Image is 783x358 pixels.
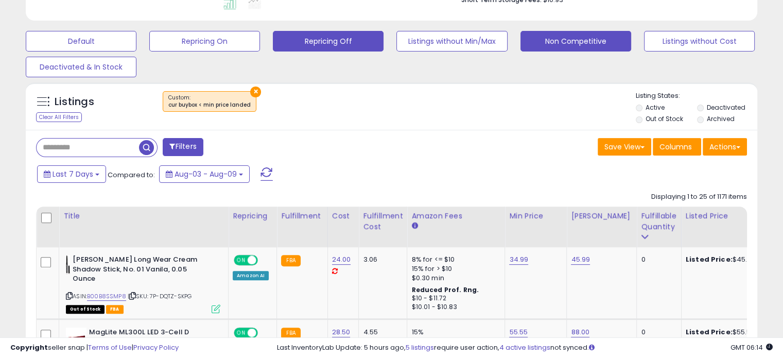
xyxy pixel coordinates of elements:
[53,169,93,179] span: Last 7 Days
[163,138,203,156] button: Filters
[706,114,734,123] label: Archived
[571,254,590,265] a: 45.99
[636,91,757,101] p: Listing States:
[363,328,399,337] div: 4.55
[651,192,747,202] div: Displaying 1 to 25 of 1171 items
[277,343,773,353] div: Last InventoryLab Update: 5 hours ago, require user action, not synced.
[653,138,701,156] button: Columns
[686,254,733,264] b: Listed Price:
[66,305,105,314] span: All listings that are currently out of stock and unavailable for purchase on Amazon
[332,254,351,265] a: 24.00
[411,211,500,221] div: Amazon Fees
[10,343,48,352] strong: Copyright
[128,292,192,300] span: | SKU: 7P-DQTZ-SKPG
[66,255,70,276] img: 21rOTC-mHXL._SL40_.jpg
[641,255,673,264] div: 0
[703,138,747,156] button: Actions
[411,221,417,231] small: Amazon Fees.
[256,256,273,265] span: OFF
[646,114,683,123] label: Out of Stock
[411,255,497,264] div: 8% for <= $10
[363,211,403,232] div: Fulfillment Cost
[281,211,323,221] div: Fulfillment
[332,211,355,221] div: Cost
[411,264,497,274] div: 15% for > $10
[106,305,124,314] span: FBA
[641,211,676,232] div: Fulfillable Quantity
[411,294,497,303] div: $10 - $11.72
[66,255,220,312] div: ASIN:
[411,303,497,312] div: $10.01 - $10.83
[66,328,86,348] img: 31MDzYzrozL._SL40_.jpg
[509,327,528,337] a: 55.55
[73,255,198,286] b: [PERSON_NAME] Long Wear Cream Shadow Stick, No. 01 Vanila, 0.05 Ounce
[88,343,132,352] a: Terms of Use
[706,103,745,112] label: Deactivated
[250,87,261,97] button: ×
[686,211,775,221] div: Listed Price
[730,343,773,352] span: 2025-08-17 06:14 GMT
[281,255,300,266] small: FBA
[168,101,251,109] div: cur buybox < min price landed
[659,142,692,152] span: Columns
[89,328,214,349] b: MagLite ML300L LED 3-Cell D Display Box, Red
[598,138,651,156] button: Save View
[332,327,351,337] a: 28.50
[571,211,632,221] div: [PERSON_NAME]
[686,327,733,337] b: Listed Price:
[686,255,771,264] div: $45.99
[686,328,771,337] div: $55.55
[36,112,82,122] div: Clear All Filters
[363,255,399,264] div: 3.06
[509,211,562,221] div: Min Price
[233,211,272,221] div: Repricing
[411,285,479,294] b: Reduced Prof. Rng.
[571,327,589,337] a: 88.00
[26,57,136,77] button: Deactivated & In Stock
[26,31,136,52] button: Default
[55,95,94,109] h5: Listings
[509,254,528,265] a: 34.99
[641,328,673,337] div: 0
[520,31,631,52] button: Non Competitive
[159,165,250,183] button: Aug-03 - Aug-09
[168,94,251,109] span: Custom:
[10,343,179,353] div: seller snap | |
[273,31,384,52] button: Repricing Off
[644,31,755,52] button: Listings without Cost
[108,170,155,180] span: Compared to:
[37,165,106,183] button: Last 7 Days
[149,31,260,52] button: Repricing On
[411,274,497,283] div: $0.30 min
[233,271,269,280] div: Amazon AI
[87,292,126,301] a: B00B8SSMP8
[411,328,497,337] div: 15%
[133,343,179,352] a: Privacy Policy
[646,103,665,112] label: Active
[281,328,300,339] small: FBA
[235,256,248,265] span: ON
[63,211,224,221] div: Title
[406,343,434,352] a: 5 listings
[396,31,507,52] button: Listings without Min/Max
[499,343,550,352] a: 4 active listings
[175,169,237,179] span: Aug-03 - Aug-09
